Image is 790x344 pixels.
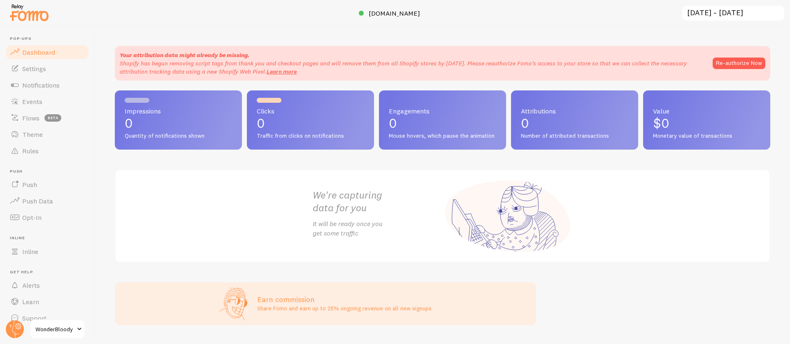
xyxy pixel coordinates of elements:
[257,132,364,140] span: Traffic from clicks on notifications
[653,132,760,140] span: Monetary value of transactions
[10,36,90,42] span: Pop-ups
[22,65,46,73] span: Settings
[10,270,90,275] span: Get Help
[125,117,232,130] p: 0
[267,68,297,75] a: Learn more
[22,180,37,189] span: Push
[5,44,90,60] a: Dashboard
[5,93,90,110] a: Events
[521,108,628,114] span: Attributions
[313,189,443,214] h2: We're capturing data for you
[22,114,39,122] span: Flows
[22,197,53,205] span: Push Data
[313,219,443,238] p: It will be ready once you get some traffic
[257,108,364,114] span: Clicks
[5,209,90,226] a: Opt-In
[389,132,496,140] span: Mouse hovers, which pause the animation
[5,293,90,310] a: Learn
[521,132,628,140] span: Number of attributed transactions
[22,298,39,306] span: Learn
[125,108,232,114] span: Impressions
[5,126,90,143] a: Theme
[5,176,90,193] a: Push
[22,281,40,289] span: Alerts
[10,235,90,241] span: Inline
[5,310,90,326] a: Support
[5,277,90,293] a: Alerts
[257,117,364,130] p: 0
[22,147,39,155] span: Rules
[22,130,43,139] span: Theme
[257,295,432,304] h3: Earn commission
[22,48,55,56] span: Dashboard
[5,77,90,93] a: Notifications
[9,2,50,23] img: fomo-relay-logo-orange.svg
[257,304,432,312] p: Share Fomo and earn up to 25% ongoing revenue on all new signups
[713,58,765,69] button: Re-authorize Now
[10,169,90,174] span: Push
[30,319,85,339] a: WonderBloody
[120,51,249,59] strong: Your attribution data might already be missing.
[22,213,42,222] span: Opt-In
[22,81,60,89] span: Notifications
[5,110,90,126] a: Flows beta
[5,60,90,77] a: Settings
[120,59,704,76] p: Shopify has begun removing script tags from thank you and checkout pages and will remove them fro...
[5,243,90,260] a: Inline
[653,115,669,131] span: $0
[389,117,496,130] p: 0
[521,117,628,130] p: 0
[22,247,38,256] span: Inline
[653,108,760,114] span: Value
[35,324,74,334] span: WonderBloody
[44,114,61,122] span: beta
[22,97,42,106] span: Events
[5,193,90,209] a: Push Data
[5,143,90,159] a: Rules
[125,132,232,140] span: Quantity of notifications shown
[22,314,46,322] span: Support
[389,108,496,114] span: Engagements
